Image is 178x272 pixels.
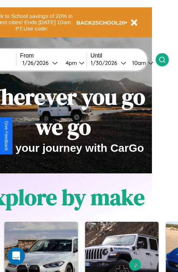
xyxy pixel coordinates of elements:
button: 4pm [60,59,87,67]
div: 1 / 26 / 2026 [22,59,52,66]
div: 10am [128,59,148,66]
label: From [20,52,87,59]
div: 1 / 30 / 2026 [91,59,121,66]
b: BACK2SCHOOL20 [76,19,125,26]
div: Open Intercom Messenger [7,247,25,265]
div: Give Feedback [4,121,9,151]
button: 1/26/2026 [20,59,60,67]
div: 4pm [62,59,79,66]
button: 10am [126,59,156,67]
label: Until [91,52,156,59]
